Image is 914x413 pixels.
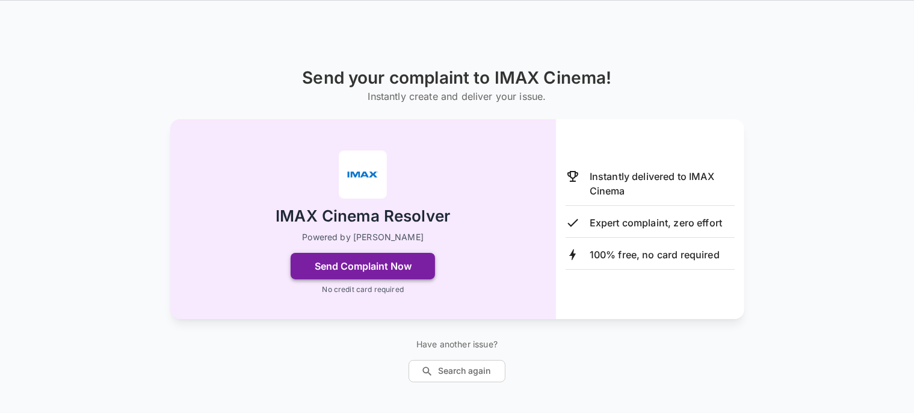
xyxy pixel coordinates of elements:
[590,169,735,198] p: Instantly delivered to IMAX Cinema
[302,68,611,88] h1: Send your complaint to IMAX Cinema!
[409,360,505,382] button: Search again
[590,247,720,262] p: 100% free, no card required
[302,231,424,243] p: Powered by [PERSON_NAME]
[339,151,387,199] img: IMAX Cinema
[302,88,611,105] h6: Instantly create and deliver your issue.
[276,206,450,227] h2: IMAX Cinema Resolver
[322,284,403,295] p: No credit card required
[590,216,722,230] p: Expert complaint, zero effort
[291,253,435,279] button: Send Complaint Now
[409,338,505,350] p: Have another issue?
